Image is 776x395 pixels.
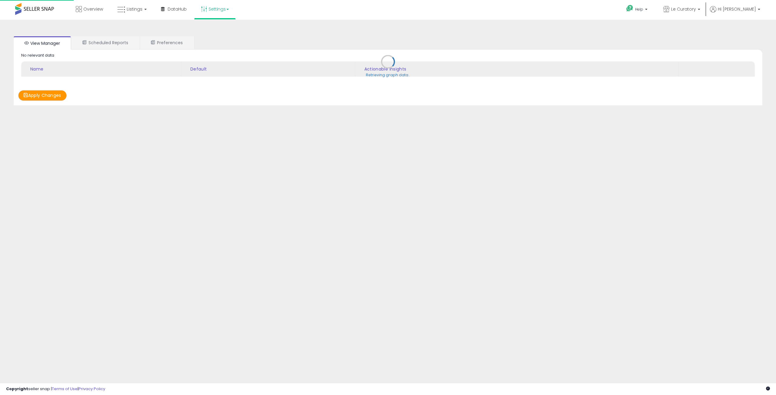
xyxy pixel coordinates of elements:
[366,72,410,77] div: Retrieving graph data..
[710,6,760,18] a: Hi [PERSON_NAME]
[151,40,155,44] i: User Preferences
[127,6,142,12] span: Listings
[635,7,643,12] span: Help
[82,40,87,44] i: Scheduled Reports
[168,6,187,12] span: DataHub
[140,36,194,49] a: Preferences
[83,6,103,12] span: Overview
[671,6,696,12] span: Le Curatory
[18,90,67,101] button: Apply Changes
[14,36,71,50] a: View Manager
[718,6,756,12] span: Hi [PERSON_NAME]
[72,36,139,49] a: Scheduled Reports
[626,5,634,12] i: Get Help
[24,41,28,45] i: View Manager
